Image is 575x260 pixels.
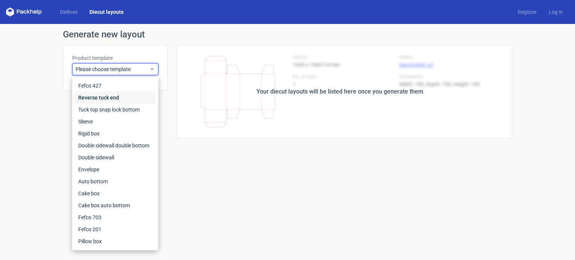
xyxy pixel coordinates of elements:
[543,8,569,16] a: Log in
[75,163,155,175] div: Envelope
[83,8,130,16] a: Diecut layouts
[75,116,155,128] div: Sleeve
[63,30,512,39] h1: Generate new layout
[75,187,155,199] div: Cake box
[54,8,83,16] a: Dielines
[75,140,155,152] div: Double sidewall double bottom
[75,104,155,116] div: Tuck top snap lock bottom
[75,175,155,187] div: Auto bottom
[75,80,155,92] div: Fefco 427
[256,87,423,96] div: Your diecut layouts will be listed here once you generate them
[75,223,155,235] div: Fefco 201
[72,54,158,62] label: Product template
[75,152,155,163] div: Double sidewall
[76,65,149,73] span: Please choose template
[75,235,155,247] div: Pillow box
[512,8,543,16] a: Register
[75,92,155,104] div: Reverse tuck end
[75,128,155,140] div: Rigid box
[75,199,155,211] div: Cake box auto bottom
[75,211,155,223] div: Fefco 703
